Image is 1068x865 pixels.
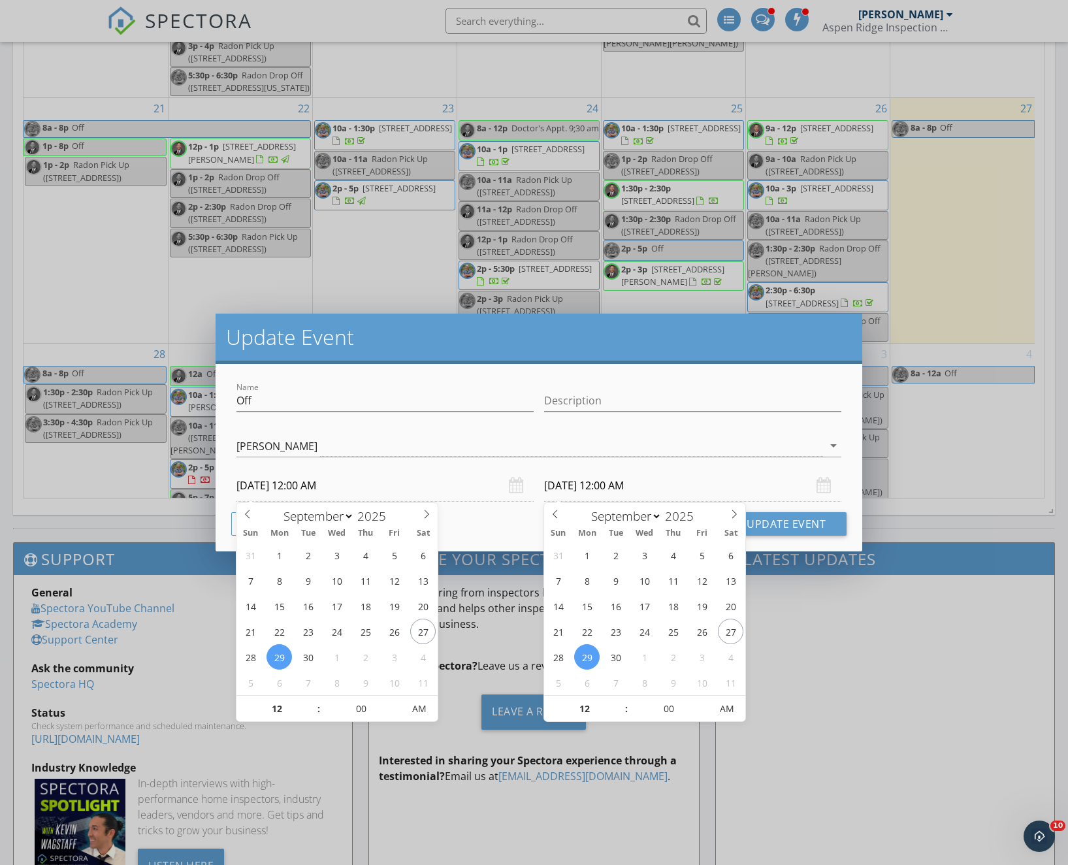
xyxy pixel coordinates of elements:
span: October 7, 2025 [295,670,321,695]
span: September 17, 2025 [632,593,657,619]
span: October 3, 2025 [689,644,715,670]
span: Sun [236,529,265,538]
span: September 26, 2025 [689,619,715,644]
span: September 29, 2025 [267,644,292,670]
span: October 6, 2025 [267,670,292,695]
span: September 3, 2025 [324,542,349,568]
span: Click to toggle [401,696,437,722]
span: September 25, 2025 [353,619,378,644]
span: September 19, 2025 [689,593,715,619]
span: September 23, 2025 [603,619,628,644]
span: October 2, 2025 [353,644,378,670]
span: September 12, 2025 [381,568,407,593]
span: September 14, 2025 [238,593,263,619]
span: September 30, 2025 [603,644,628,670]
input: Select date [236,470,534,502]
span: September 3, 2025 [632,542,657,568]
span: September 15, 2025 [267,593,292,619]
span: September 11, 2025 [660,568,686,593]
span: Tue [294,529,323,538]
span: October 11, 2025 [410,670,436,695]
input: Select date [544,470,841,502]
span: September 13, 2025 [718,568,743,593]
i: arrow_drop_down [826,438,841,453]
span: Mon [265,529,294,538]
h2: Update Event [226,324,852,350]
span: September 6, 2025 [718,542,743,568]
span: September 21, 2025 [238,619,263,644]
span: : [317,696,321,722]
span: Fri [380,529,409,538]
button: Update Event [726,512,847,536]
span: September 18, 2025 [660,593,686,619]
span: September 28, 2025 [545,644,571,670]
span: October 6, 2025 [574,670,600,695]
span: September 27, 2025 [718,619,743,644]
span: September 15, 2025 [574,593,600,619]
span: September 19, 2025 [381,593,407,619]
span: September 5, 2025 [381,542,407,568]
span: September 9, 2025 [603,568,628,593]
span: September 24, 2025 [632,619,657,644]
span: October 9, 2025 [353,670,378,695]
span: October 7, 2025 [603,670,628,695]
span: September 30, 2025 [295,644,321,670]
span: September 7, 2025 [545,568,571,593]
span: September 8, 2025 [574,568,600,593]
span: October 9, 2025 [660,670,686,695]
span: September 10, 2025 [632,568,657,593]
div: [PERSON_NAME] [236,440,317,452]
span: : [624,696,628,722]
span: September 12, 2025 [689,568,715,593]
span: October 11, 2025 [718,670,743,695]
span: September 2, 2025 [603,542,628,568]
span: September 16, 2025 [295,593,321,619]
span: September 25, 2025 [660,619,686,644]
span: Sat [717,529,745,538]
span: September 5, 2025 [689,542,715,568]
span: September 22, 2025 [267,619,292,644]
span: October 4, 2025 [718,644,743,670]
span: September 2, 2025 [295,542,321,568]
span: 10 [1050,821,1065,831]
span: September 27, 2025 [410,619,436,644]
span: September 8, 2025 [267,568,292,593]
span: October 8, 2025 [632,670,657,695]
span: September 20, 2025 [410,593,436,619]
span: Fri [688,529,717,538]
span: September 22, 2025 [574,619,600,644]
span: October 1, 2025 [632,644,657,670]
span: Thu [659,529,688,538]
span: October 1, 2025 [324,644,349,670]
span: September 1, 2025 [574,542,600,568]
span: Sat [409,529,438,538]
span: Sun [544,529,573,538]
span: August 31, 2025 [545,542,571,568]
button: Delete [231,512,313,536]
span: Thu [351,529,380,538]
span: October 8, 2025 [324,670,349,695]
span: October 5, 2025 [238,670,263,695]
span: September 9, 2025 [295,568,321,593]
span: Wed [323,529,351,538]
span: September 4, 2025 [660,542,686,568]
span: Click to toggle [709,696,745,722]
span: September 29, 2025 [574,644,600,670]
span: September 17, 2025 [324,593,349,619]
span: September 4, 2025 [353,542,378,568]
span: September 23, 2025 [295,619,321,644]
span: September 1, 2025 [267,542,292,568]
span: August 31, 2025 [238,542,263,568]
span: October 2, 2025 [660,644,686,670]
span: September 20, 2025 [718,593,743,619]
span: Wed [630,529,659,538]
span: September 14, 2025 [545,593,571,619]
span: October 4, 2025 [410,644,436,670]
span: September 18, 2025 [353,593,378,619]
span: October 3, 2025 [381,644,407,670]
span: September 10, 2025 [324,568,349,593]
span: September 11, 2025 [353,568,378,593]
span: September 6, 2025 [410,542,436,568]
iframe: Intercom live chat [1024,821,1055,852]
span: September 26, 2025 [381,619,407,644]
